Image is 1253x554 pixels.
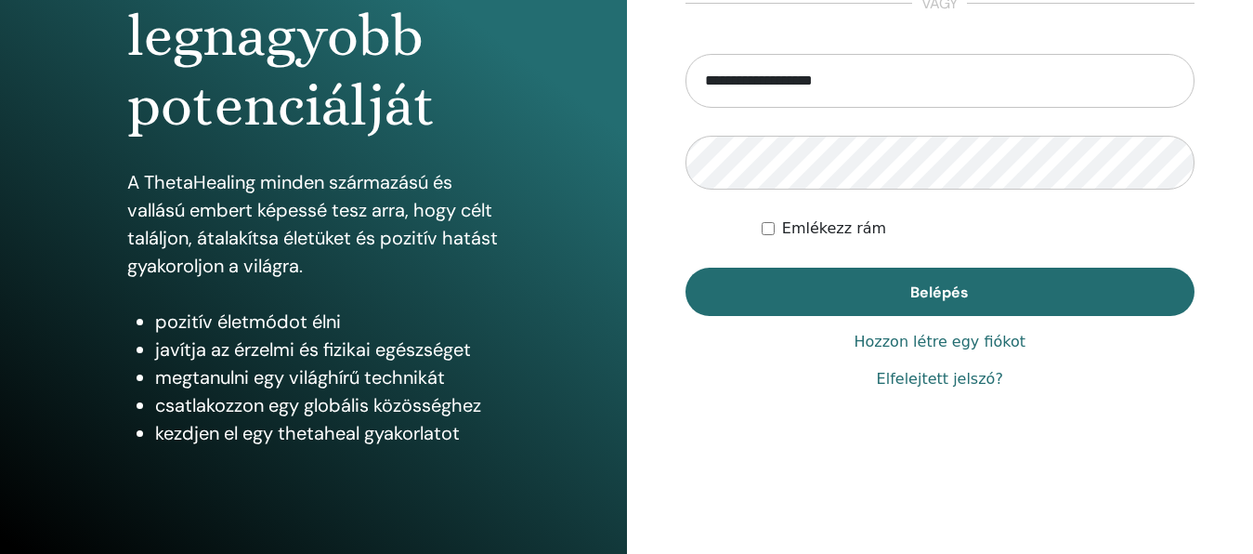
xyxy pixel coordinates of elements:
div: Keep me authenticated indefinitely or until I manually logout [762,218,1194,240]
a: Hozzon létre egy fiókot [854,331,1025,353]
li: csatlakozzon egy globális közösséghez [155,391,499,419]
button: Belépés [685,268,1195,316]
a: Elfelejtett jelszó? [877,368,1003,390]
span: Belépés [910,283,969,302]
li: megtanulni egy világhírű technikát [155,363,499,391]
li: javítja az érzelmi és fizikai egészséget [155,336,499,363]
li: pozitív életmódot élni [155,308,499,336]
li: kezdjen el egy thetaheal gyakorlatot [155,419,499,447]
p: A ThetaHealing minden származású és vallású embert képessé tesz arra, hogy célt találjon, átalakí... [127,168,499,280]
label: Emlékezz rám [782,218,886,240]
